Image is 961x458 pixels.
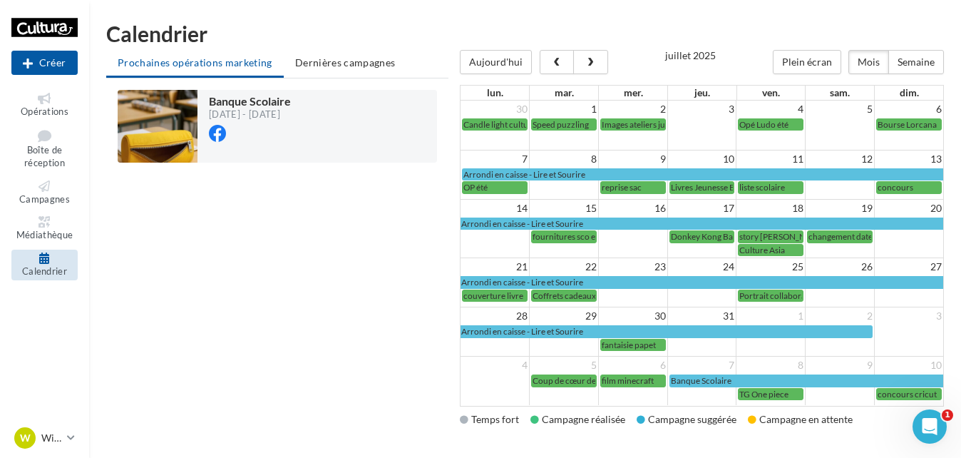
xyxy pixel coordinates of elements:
[876,388,942,400] a: concours cricut
[602,340,656,350] span: fantaisie papet
[461,277,583,287] span: Arrondi en caisse - Lire et Sourire
[736,151,806,168] td: 11
[19,193,70,205] span: Campagnes
[667,200,736,218] td: 17
[16,230,73,241] span: Médiathèque
[876,181,942,193] a: concours
[806,307,875,325] td: 2
[461,151,530,168] td: 7
[531,118,597,131] a: Speed puzzling
[667,307,736,325] td: 31
[11,90,78,121] a: Opérations
[667,86,736,100] th: jeu.
[667,151,736,168] td: 10
[876,118,942,131] a: Bourse Lorcana
[671,375,731,386] span: Banque Scolaire
[739,389,788,400] span: TG One piece
[667,258,736,276] td: 24
[461,357,530,375] td: 4
[599,357,668,375] td: 6
[209,110,291,119] div: [DATE] - [DATE]
[530,412,625,427] div: Campagne réalisée
[874,101,943,118] td: 6
[24,144,65,169] span: Boîte de réception
[530,101,599,118] td: 1
[874,151,943,168] td: 13
[878,389,937,400] span: concours cricut
[533,375,632,386] span: Coup de cœur des libraires
[462,168,943,180] a: Arrondi en caisse - Lire et Sourire
[738,290,803,302] a: Portrait collaborateur [PERSON_NAME]
[600,118,666,131] a: Images ateliers juillet
[599,151,668,168] td: 9
[667,357,736,375] td: 7
[461,101,530,118] td: 30
[599,307,668,325] td: 30
[739,290,890,301] span: Portrait collaborateur [PERSON_NAME]
[530,258,599,276] td: 22
[11,178,78,208] a: Campagnes
[599,258,668,276] td: 23
[736,307,806,325] td: 1
[20,431,31,445] span: W
[874,86,943,100] th: dim.
[533,119,589,130] span: Speed puzzling
[463,169,585,180] span: Arrondi en caisse - Lire et Sourire
[888,50,944,74] button: Semaine
[736,101,806,118] td: 4
[806,101,875,118] td: 5
[533,231,616,242] span: fournitures sco et dico
[600,339,666,351] a: fantaisie papet
[530,307,599,325] td: 29
[41,431,61,445] p: Wittenheim
[11,213,78,244] a: Médiathèque
[599,86,668,100] th: mer.
[738,181,803,193] a: liste scolaire
[461,276,943,288] a: Arrondi en caisse - Lire et Sourire
[461,200,530,218] td: 14
[738,118,803,131] a: Opé Ludo été
[22,265,67,277] span: Calendrier
[600,375,666,387] a: film minecraft
[209,94,291,108] span: Banque Scolaire
[531,290,597,302] a: Coffrets cadeaux mariage
[461,325,873,337] a: Arrondi en caisse - Lire et Sourire
[530,151,599,168] td: 8
[773,50,841,74] button: Plein écran
[533,290,627,301] span: Coffrets cadeaux mariage
[461,307,530,325] td: 28
[295,56,396,68] span: Dernières campagnes
[671,231,756,242] span: Donkey Kong Bananza
[11,126,78,172] a: Boîte de réception
[11,51,78,75] div: Nouvelle campagne
[848,50,889,74] button: Mois
[942,409,953,421] span: 1
[460,50,532,74] button: Aujourd'hui
[669,230,735,243] a: Donkey Kong Bananza
[599,200,668,218] td: 16
[602,119,679,130] span: Images ateliers juillet
[874,307,943,325] td: 3
[530,200,599,218] td: 15
[599,101,668,118] td: 2
[602,375,654,386] span: film minecraft
[806,258,875,276] td: 26
[736,86,806,100] th: ven.
[807,230,873,243] a: changement date speed puzzling
[806,151,875,168] td: 12
[461,86,530,100] th: lun.
[461,218,583,229] span: Arrondi en caisse - Lire et Sourire
[462,290,528,302] a: couverture livre
[11,51,78,75] button: Créer
[738,230,803,243] a: story [PERSON_NAME]
[736,258,806,276] td: 25
[748,412,853,427] div: Campagne en attente
[106,23,944,44] h1: Calendrier
[667,101,736,118] td: 3
[806,86,875,100] th: sam.
[462,118,528,131] a: Candle light cultura-ddict
[462,181,528,193] a: OP été
[878,182,913,193] span: concours
[460,412,519,427] div: Temps fort
[806,200,875,218] td: 19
